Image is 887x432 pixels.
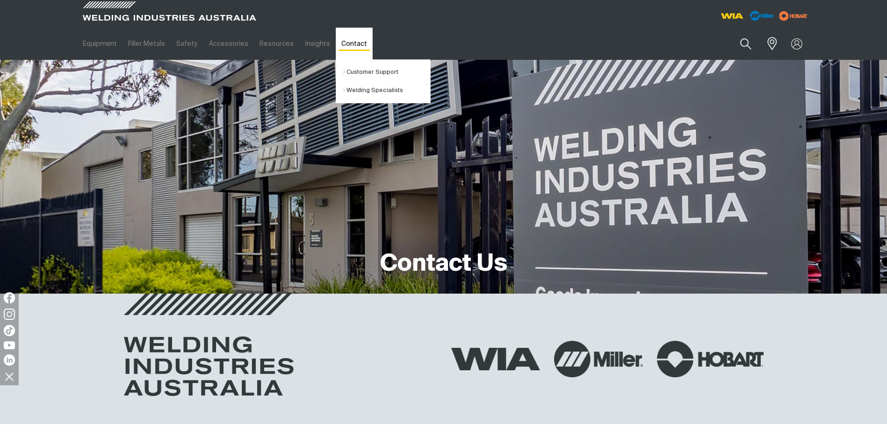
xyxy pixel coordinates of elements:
a: Customer Support [343,63,430,81]
button: Search products [730,33,762,55]
img: Miller [554,341,643,377]
input: Product name or item number... [718,33,761,55]
a: Resources [254,28,299,60]
img: TikTok [4,325,15,336]
img: miller [776,9,810,23]
h1: Contact Us [380,249,507,280]
a: Safety [171,28,203,60]
img: WIA [451,348,540,370]
img: YouTube [4,341,15,349]
img: Instagram [4,309,15,320]
a: Contact [336,28,373,60]
a: Welding Specialists [343,81,430,100]
a: Accessories [203,28,254,60]
nav: Main [77,28,627,60]
a: Filler Metals [123,28,171,60]
img: Hobart [657,341,764,377]
a: Equipment [77,28,123,60]
img: Welding Industries Australia [124,294,294,396]
a: Insights [299,28,335,60]
img: LinkedIn [4,354,15,366]
img: hide socials [1,368,17,384]
ul: Contact Submenu [336,59,431,103]
img: Facebook [4,292,15,303]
